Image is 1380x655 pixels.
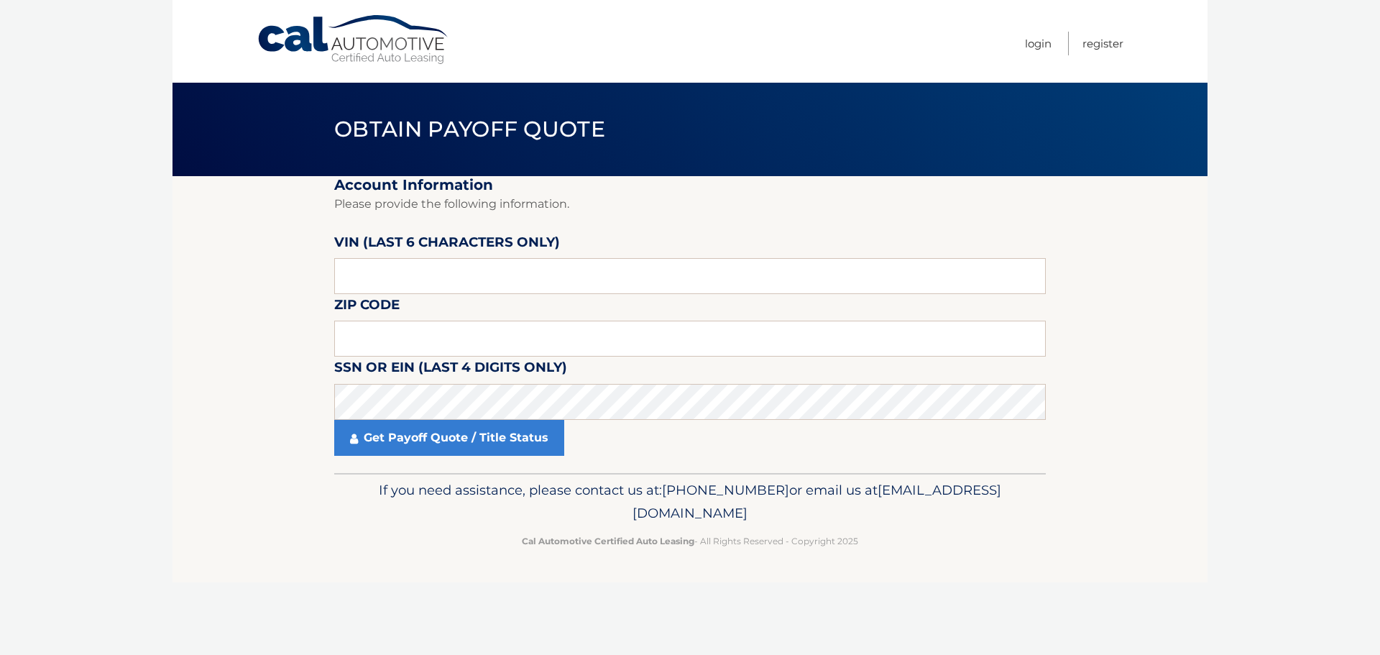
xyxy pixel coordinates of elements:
h2: Account Information [334,176,1046,194]
a: Cal Automotive [257,14,451,65]
p: Please provide the following information. [334,194,1046,214]
strong: Cal Automotive Certified Auto Leasing [522,536,694,546]
label: Zip Code [334,294,400,321]
a: Get Payoff Quote / Title Status [334,420,564,456]
p: - All Rights Reserved - Copyright 2025 [344,533,1036,549]
label: SSN or EIN (last 4 digits only) [334,357,567,383]
label: VIN (last 6 characters only) [334,232,560,258]
span: Obtain Payoff Quote [334,116,605,142]
a: Register [1082,32,1123,55]
span: [PHONE_NUMBER] [662,482,789,498]
a: Login [1025,32,1052,55]
p: If you need assistance, please contact us at: or email us at [344,479,1036,525]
